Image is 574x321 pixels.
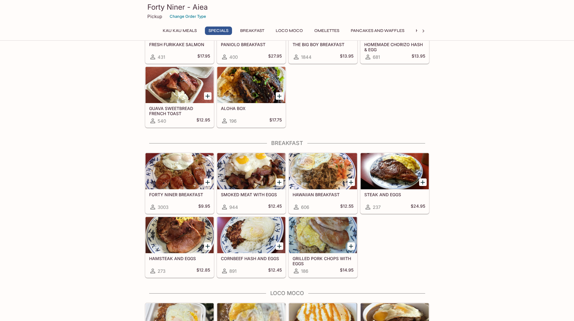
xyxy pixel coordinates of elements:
[301,268,308,274] span: 186
[145,67,214,127] a: GUAVA SWEETBREAD FRENCH TOAST540$12.95
[229,268,237,274] span: 891
[289,153,357,214] a: HAWAIIAN BREAKFAST606$12.55
[217,67,286,127] a: ALOHA BOX196$17.75
[149,106,210,116] h5: GUAVA SWEETBREAD FRENCH TOAST
[268,53,282,61] h5: $27.95
[147,2,427,12] h3: Forty Niner - Aiea
[361,153,429,189] div: STEAK AND EGGS
[340,267,353,275] h5: $14.95
[268,267,282,275] h5: $12.45
[229,118,237,124] span: 196
[159,27,200,35] button: Kau Kau Meals
[347,242,355,250] button: Add GRILLED PORK CHOPS WITH EGGS
[197,53,210,61] h5: $17.95
[196,267,210,275] h5: $12.85
[158,118,166,124] span: 540
[268,203,282,211] h5: $12.45
[221,42,282,47] h5: PANIOLO BREAKFAST
[204,92,212,100] button: Add GUAVA SWEETBREAD FRENCH TOAST
[217,153,286,214] a: SMOKED MEAT WITH EGGS944$12.45
[347,178,355,186] button: Add HAWAIIAN BREAKFAST
[364,42,425,52] h5: HOMEMADE CHORIZO HASH & EGG
[293,256,353,266] h5: GRILLED PORK CHOPS WITH EGGS
[276,242,283,250] button: Add CORNBEEF HASH AND EGGS
[301,204,309,210] span: 606
[373,204,381,210] span: 237
[158,204,168,210] span: 3003
[272,27,306,35] button: Loco Moco
[167,12,209,21] button: Change Order Type
[217,153,285,189] div: SMOKED MEAT WITH EGGS
[289,217,357,278] a: GRILLED PORK CHOPS WITH EGGS186$14.95
[340,53,353,61] h5: $13.95
[158,268,165,274] span: 273
[149,192,210,197] h5: FORTY NINER BREAKFAST
[145,217,214,278] a: HAMSTEAK AND EGGS273$12.85
[145,153,214,214] a: FORTY NINER BREAKFAST3003$9.95
[221,256,282,261] h5: CORNBEEF HASH AND EGGS
[217,217,285,253] div: CORNBEEF HASH AND EGGS
[360,153,429,214] a: STEAK AND EGGS237$24.95
[289,217,357,253] div: GRILLED PORK CHOPS WITH EGGS
[146,217,214,253] div: HAMSTEAK AND EGGS
[147,14,162,19] p: Pickup
[289,153,357,189] div: HAWAIIAN BREAKFAST
[229,54,238,60] span: 400
[146,153,214,189] div: FORTY NINER BREAKFAST
[373,54,380,60] span: 681
[412,27,487,35] button: Hawaiian Style French Toast
[411,203,425,211] h5: $24.95
[204,178,212,186] button: Add FORTY NINER BREAKFAST
[419,178,427,186] button: Add STEAK AND EGGS
[221,106,282,111] h5: ALOHA BOX
[276,178,283,186] button: Add SMOKED MEAT WITH EGGS
[158,54,165,60] span: 431
[340,203,353,211] h5: $12.55
[229,204,238,210] span: 944
[276,92,283,100] button: Add ALOHA BOX
[311,27,343,35] button: Omelettes
[347,27,408,35] button: Pancakes and Waffles
[149,256,210,261] h5: HAMSTEAK AND EGGS
[269,117,282,124] h5: $17.75
[198,203,210,211] h5: $9.95
[293,42,353,47] h5: THE BIG BOY BREAKFAST
[237,27,268,35] button: Breakfast
[146,67,214,103] div: GUAVA SWEETBREAD FRENCH TOAST
[412,53,425,61] h5: $13.95
[196,117,210,124] h5: $12.95
[217,67,285,103] div: ALOHA BOX
[145,290,429,297] h4: Loco Moco
[149,42,210,47] h5: FRESH FURIKAKE SALMON
[364,192,425,197] h5: STEAK AND EGGS
[217,217,286,278] a: CORNBEEF HASH AND EGGS891$12.45
[301,54,312,60] span: 1844
[145,140,429,146] h4: Breakfast
[293,192,353,197] h5: HAWAIIAN BREAKFAST
[205,27,232,35] button: Specials
[204,242,212,250] button: Add HAMSTEAK AND EGGS
[221,192,282,197] h5: SMOKED MEAT WITH EGGS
